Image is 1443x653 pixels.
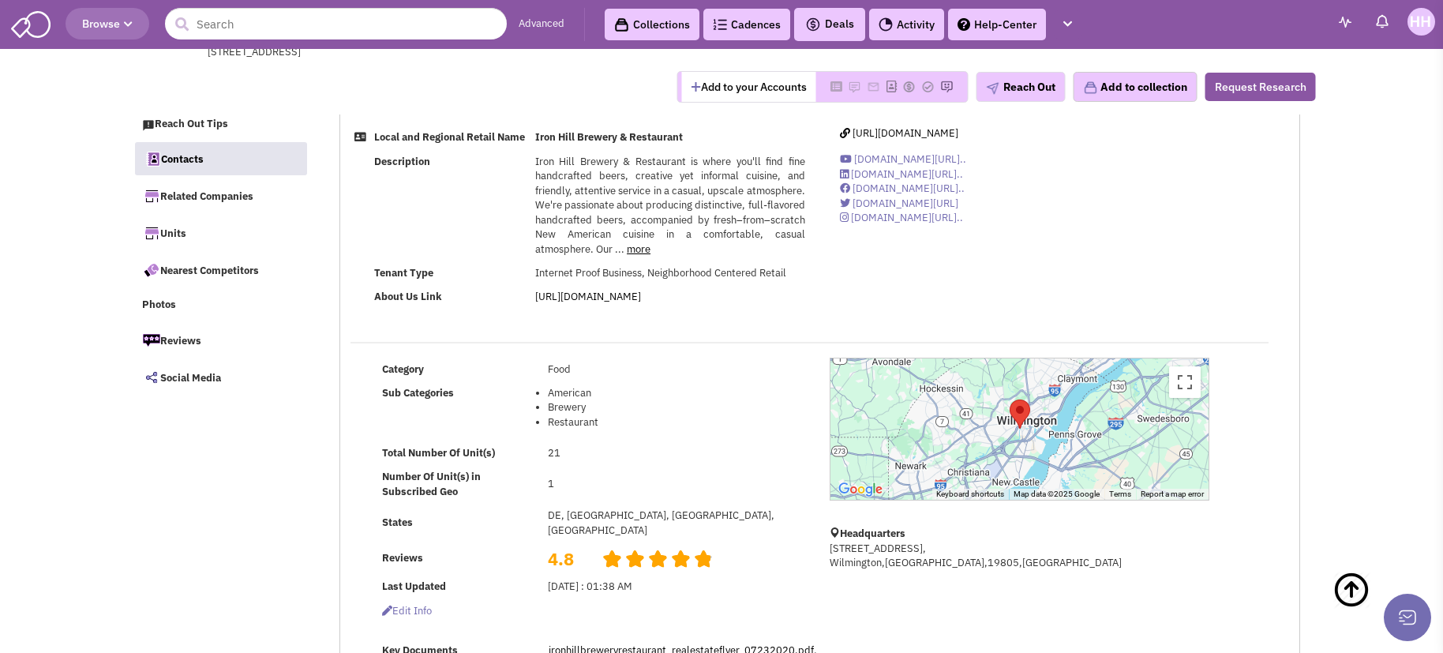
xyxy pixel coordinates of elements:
img: icon-collection-lavender-black.svg [614,17,629,32]
td: [DATE] : 01:38 AM [543,576,809,599]
img: Harris Houser [1407,8,1435,36]
img: plane.png [987,82,999,95]
span: Deals [805,17,854,31]
b: Last Updated [382,580,446,593]
a: Collections [605,9,699,40]
span: Browse [82,17,133,31]
a: Contacts [135,142,307,175]
a: more [627,242,650,256]
a: Help-Center [948,9,1046,40]
b: Number Of Unit(s) in Subscribed Geo [382,470,481,498]
button: Request Research [1205,73,1316,101]
td: Food [543,358,809,381]
a: Report a map error [1141,490,1204,498]
b: Category [382,362,424,376]
div: Iron Hill Brewery &amp; Restaurant [1010,400,1030,429]
img: Please add to your accounts [849,81,861,93]
b: States [382,516,413,529]
a: Social Media [134,361,306,394]
b: Tenant Type [374,266,433,280]
td: 1 [543,465,809,504]
td: Internet Proof Business, Neighborhood Centered Retail [530,261,809,285]
a: [DOMAIN_NAME][URL].. [840,182,965,195]
img: help.png [958,18,970,31]
button: Add to your Accounts [682,72,816,102]
a: [DOMAIN_NAME][URL] [840,197,958,210]
b: Total Number Of Unit(s) [382,446,495,460]
b: About Us Link [374,290,442,303]
a: [DOMAIN_NAME][URL].. [840,152,966,166]
span: [DOMAIN_NAME][URL] [853,197,958,210]
input: Search [165,8,507,39]
img: Please add to your accounts [868,81,880,93]
img: Please add to your accounts [903,81,916,93]
h2: 4.8 [548,547,590,555]
a: Related Companies [134,179,306,212]
img: Google [834,479,886,500]
span: [URL][DOMAIN_NAME] [853,126,958,140]
a: Activity [869,9,944,40]
img: icon-collection-lavender.png [1084,81,1098,95]
td: DE, [GEOGRAPHIC_DATA], [GEOGRAPHIC_DATA], [GEOGRAPHIC_DATA] [543,504,809,542]
span: [DOMAIN_NAME][URL].. [851,211,963,224]
button: Toggle fullscreen view [1169,366,1201,398]
li: Brewery [548,400,805,415]
a: [DOMAIN_NAME][URL].. [840,211,963,224]
img: Activity.png [879,17,893,32]
b: Local and Regional Retail Name [374,130,525,144]
a: [URL][DOMAIN_NAME] [535,290,641,303]
a: Advanced [519,17,564,32]
img: icon-deals.svg [805,15,821,34]
b: Reviews [382,551,423,565]
button: Keyboard shortcuts [936,489,1004,500]
a: Cadences [703,9,790,40]
b: Description [374,155,430,168]
a: Reviews [134,324,306,357]
a: [URL][DOMAIN_NAME] [840,126,958,140]
li: American [548,386,805,401]
a: [DOMAIN_NAME][URL].. [840,167,963,181]
span: Iron Hill Brewery & Restaurant is where you'll find fine handcrafted beers, creative yet informal... [535,155,804,256]
span: Edit info [382,604,432,617]
a: Reach Out Tips [134,110,306,140]
p: [STREET_ADDRESS], Wilmington,[GEOGRAPHIC_DATA],19805,[GEOGRAPHIC_DATA] [830,542,1209,571]
span: [DOMAIN_NAME][URL].. [851,167,963,181]
img: Please add to your accounts [941,81,954,93]
img: SmartAdmin [11,8,51,38]
a: Open this area in Google Maps (opens a new window) [834,479,886,500]
b: Iron Hill Brewery & Restaurant [535,130,683,144]
button: Browse [66,8,149,39]
span: [DOMAIN_NAME][URL].. [853,182,965,195]
button: Add to collection [1074,72,1198,102]
b: Sub Categories [382,386,454,400]
img: Please add to your accounts [922,81,935,93]
a: Terms (opens in new tab) [1109,490,1131,498]
button: Reach Out [976,72,1066,102]
a: Photos [134,291,306,321]
a: Units [134,216,306,250]
span: Map data ©2025 Google [1014,490,1100,498]
li: Restaurant [548,415,805,430]
button: Deals [800,14,859,35]
img: Cadences_logo.png [713,19,727,30]
b: Headquarters [840,527,905,540]
span: [DOMAIN_NAME][URL].. [854,152,966,166]
a: Nearest Competitors [134,253,306,287]
td: 21 [543,441,809,465]
div: [STREET_ADDRESS] [208,45,620,60]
